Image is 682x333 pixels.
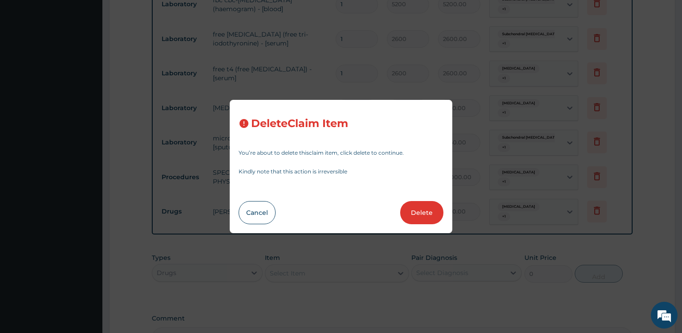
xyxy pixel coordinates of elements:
p: Kindly note that this action is irreversible [239,169,443,174]
button: Cancel [239,201,276,224]
div: Minimize live chat window [146,4,167,26]
button: Delete [400,201,443,224]
textarea: Type your message and hit 'Enter' [4,231,170,262]
div: Chat with us now [46,50,150,62]
span: We're online! [52,106,123,196]
p: You’re about to delete this claim item , click delete to continue. [239,150,443,156]
img: d_794563401_company_1708531726252_794563401 [16,45,36,67]
h3: Delete Claim Item [251,118,348,130]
